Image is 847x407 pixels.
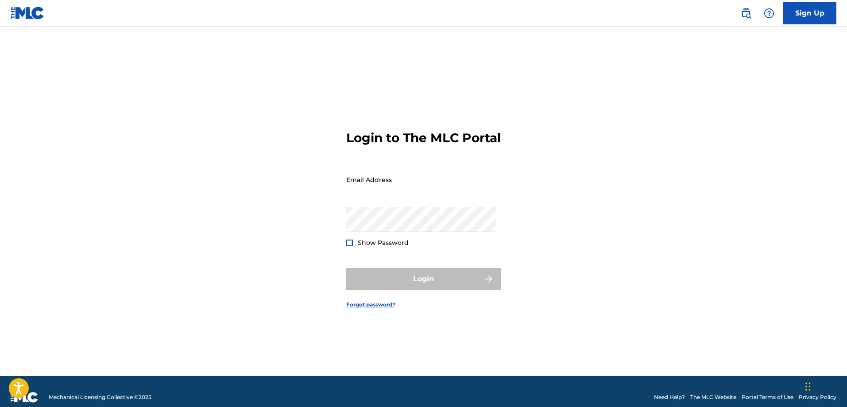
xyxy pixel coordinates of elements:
a: Privacy Policy [799,393,836,401]
a: Need Help? [654,393,685,401]
iframe: Chat Widget [803,364,847,407]
div: Drag [805,373,811,400]
span: Show Password [358,239,409,247]
a: Sign Up [783,2,836,24]
div: Help [760,4,778,22]
img: search [741,8,751,19]
a: Public Search [737,4,755,22]
h3: Login to The MLC Portal [346,130,501,146]
img: MLC Logo [11,7,45,19]
a: The MLC Website [690,393,736,401]
img: logo [11,392,38,403]
span: Mechanical Licensing Collective © 2025 [49,393,151,401]
img: help [764,8,774,19]
a: Forgot password? [346,301,395,309]
a: Portal Terms of Use [742,393,793,401]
